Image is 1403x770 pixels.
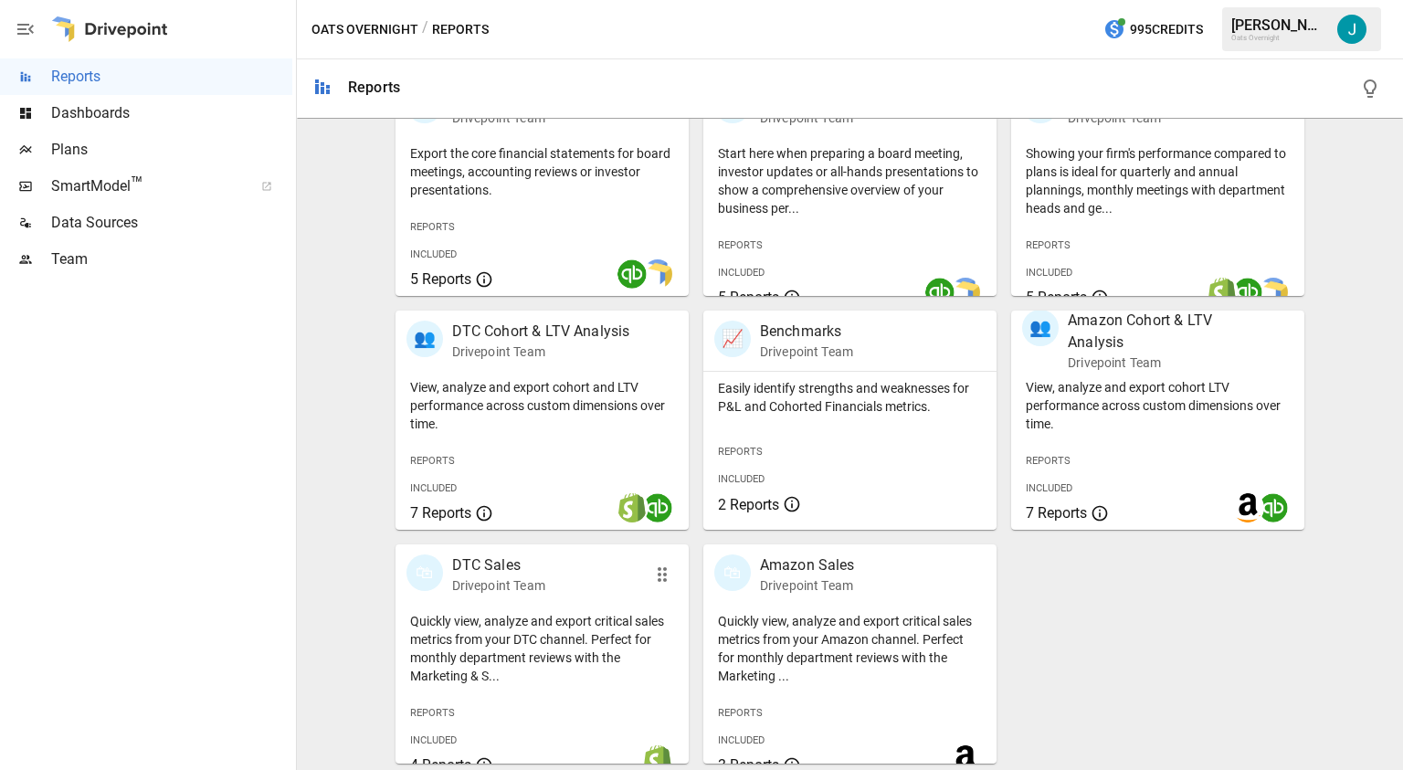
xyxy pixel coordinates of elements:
[1233,278,1262,307] img: quickbooks
[51,175,241,197] span: SmartModel
[51,212,292,234] span: Data Sources
[1208,278,1237,307] img: shopify
[452,554,545,576] p: DTC Sales
[1337,15,1366,44] img: Justin VanAntwerp
[406,321,443,357] div: 👥
[51,139,292,161] span: Plans
[714,554,751,591] div: 🛍
[406,554,443,591] div: 🛍
[925,278,955,307] img: quickbooks
[1326,4,1377,55] button: Justin VanAntwerp
[410,504,471,522] span: 7 Reports
[1233,493,1262,522] img: amazon
[1026,239,1072,279] span: Reports Included
[718,239,765,279] span: Reports Included
[643,259,672,289] img: smart model
[1068,353,1249,372] p: Drivepoint Team
[718,707,765,746] span: Reports Included
[1130,18,1203,41] span: 995 Credits
[1026,378,1290,433] p: View, analyze and export cohort LTV performance across custom dimensions over time.
[1231,16,1326,34] div: [PERSON_NAME]
[1259,278,1288,307] img: smart model
[1022,310,1059,346] div: 👥
[718,144,982,217] p: Start here when preparing a board meeting, investor updates or all-hands presentations to show a ...
[452,576,545,595] p: Drivepoint Team
[51,66,292,88] span: Reports
[1026,504,1087,522] span: 7 Reports
[422,18,428,41] div: /
[617,259,647,289] img: quickbooks
[718,446,765,485] span: Reports Included
[51,248,292,270] span: Team
[760,343,853,361] p: Drivepoint Team
[1096,13,1210,47] button: 995Credits
[311,18,418,41] button: Oats Overnight
[410,221,457,260] span: Reports Included
[1026,455,1072,494] span: Reports Included
[410,270,471,288] span: 5 Reports
[718,612,982,685] p: Quickly view, analyze and export critical sales metrics from your Amazon channel. Perfect for mon...
[718,496,779,513] span: 2 Reports
[410,455,457,494] span: Reports Included
[51,102,292,124] span: Dashboards
[410,378,674,433] p: View, analyze and export cohort and LTV performance across custom dimensions over time.
[452,321,630,343] p: DTC Cohort & LTV Analysis
[718,289,779,306] span: 5 Reports
[1259,493,1288,522] img: quickbooks
[760,321,853,343] p: Benchmarks
[1026,144,1290,217] p: Showing your firm's performance compared to plans is ideal for quarterly and annual plannings, mo...
[348,79,400,96] div: Reports
[452,343,630,361] p: Drivepoint Team
[643,493,672,522] img: quickbooks
[760,554,855,576] p: Amazon Sales
[951,278,980,307] img: smart model
[410,144,674,199] p: Export the core financial statements for board meetings, accounting reviews or investor presentat...
[718,379,982,416] p: Easily identify strengths and weaknesses for P&L and Cohorted Financials metrics.
[1026,289,1087,306] span: 5 Reports
[617,493,647,522] img: shopify
[410,707,457,746] span: Reports Included
[410,612,674,685] p: Quickly view, analyze and export critical sales metrics from your DTC channel. Perfect for monthl...
[1068,310,1249,353] p: Amazon Cohort & LTV Analysis
[1231,34,1326,42] div: Oats Overnight
[760,576,855,595] p: Drivepoint Team
[714,321,751,357] div: 📈
[131,173,143,195] span: ™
